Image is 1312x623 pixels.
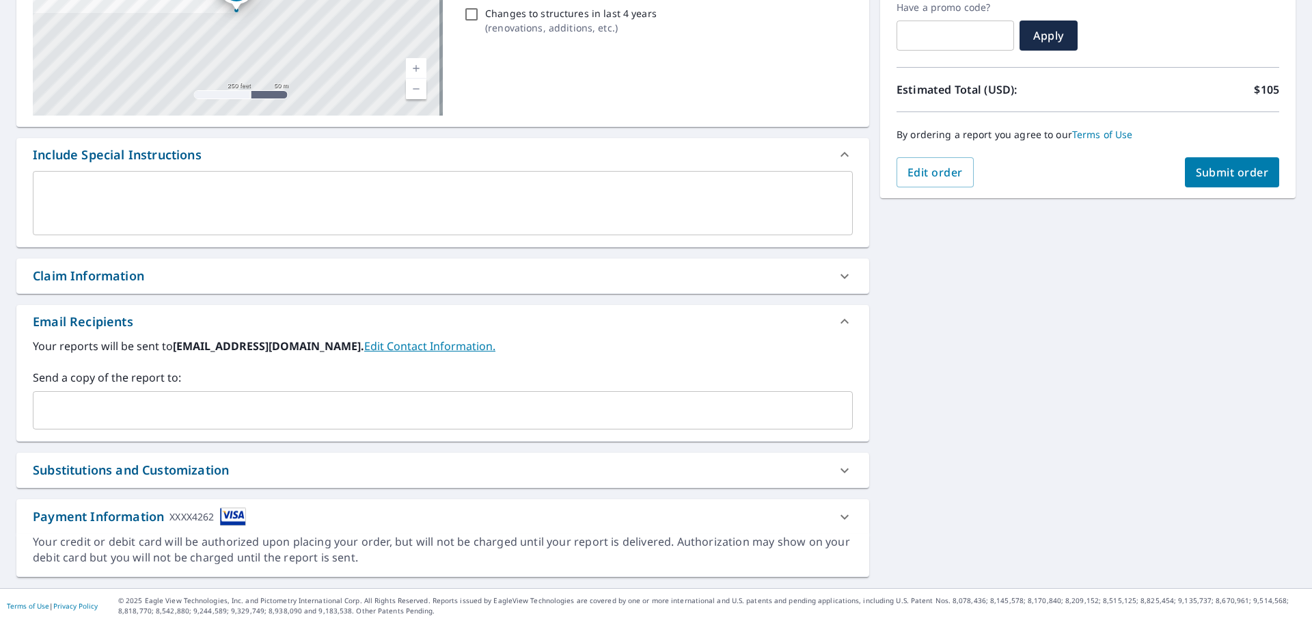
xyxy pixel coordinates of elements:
span: Apply [1030,28,1067,43]
p: ( renovations, additions, etc. ) [485,21,657,35]
label: Send a copy of the report to: [33,369,853,386]
div: Claim Information [33,267,144,285]
a: Current Level 17, Zoom In [406,58,426,79]
div: Claim Information [16,259,869,293]
div: Payment Information [33,507,246,526]
div: Email Recipients [16,305,869,338]
a: Current Level 17, Zoom Out [406,79,426,99]
div: Payment InformationXXXX4262cardImage [16,499,869,534]
span: Edit order [907,165,963,180]
div: XXXX4262 [169,507,214,526]
button: Edit order [897,157,974,187]
a: EditContactInfo [364,339,495,354]
p: $105 [1254,81,1279,98]
b: [EMAIL_ADDRESS][DOMAIN_NAME]. [173,339,364,354]
button: Apply [1020,21,1078,51]
a: Terms of Use [7,601,49,611]
a: Privacy Policy [53,601,98,611]
p: Changes to structures in last 4 years [485,6,657,21]
div: Include Special Instructions [33,146,202,164]
p: | [7,602,98,610]
div: Your credit or debit card will be authorized upon placing your order, but will not be charged unt... [33,534,853,566]
div: Include Special Instructions [16,138,869,171]
p: By ordering a report you agree to our [897,129,1279,141]
p: © 2025 Eagle View Technologies, Inc. and Pictometry International Corp. All Rights Reserved. Repo... [118,596,1305,616]
div: Substitutions and Customization [33,461,229,479]
a: Terms of Use [1072,128,1133,141]
div: Email Recipients [33,313,133,331]
button: Submit order [1185,157,1280,187]
label: Your reports will be sent to [33,338,853,354]
span: Submit order [1196,165,1269,180]
img: cardImage [220,507,246,526]
p: Estimated Total (USD): [897,81,1088,98]
div: Substitutions and Customization [16,453,869,488]
label: Have a promo code? [897,1,1014,14]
